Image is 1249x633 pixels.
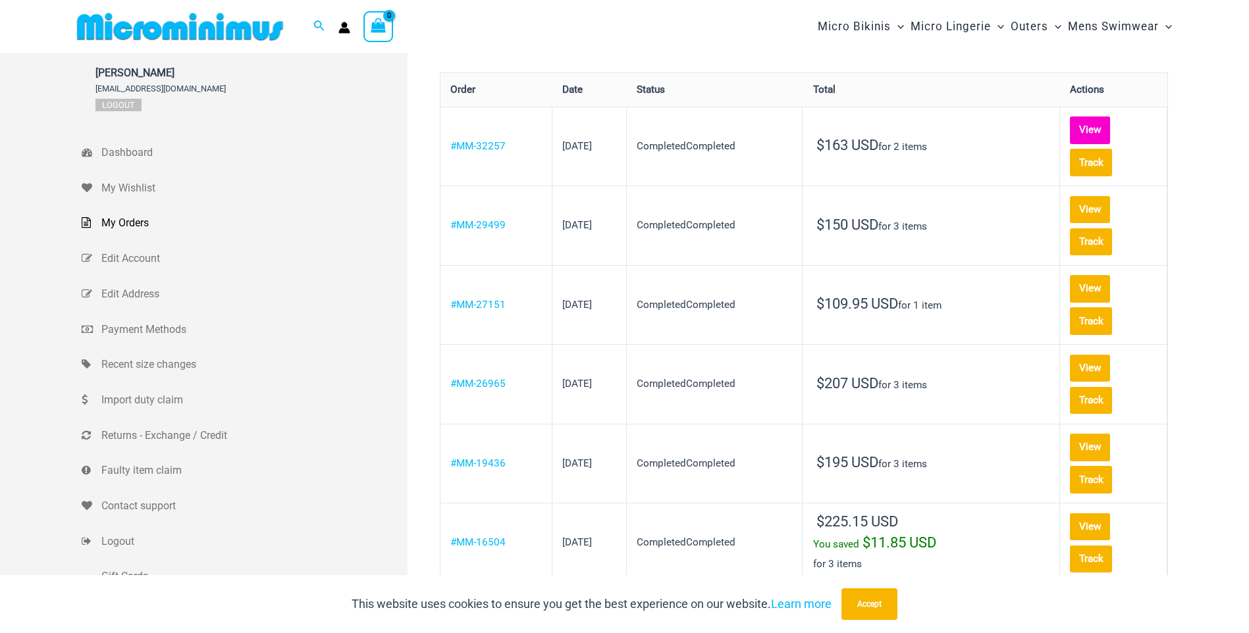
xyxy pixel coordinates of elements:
[450,457,506,469] a: View order number MM-19436
[991,10,1004,43] span: Menu Toggle
[450,536,506,548] a: View order number MM-16504
[562,536,592,548] time: [DATE]
[814,7,907,47] a: Micro BikinisMenu ToggleMenu Toggle
[1070,196,1109,223] a: View order MM-29499
[450,219,506,231] a: View order number MM-29499
[812,5,1178,49] nav: Site Navigation
[82,347,408,382] a: Recent size changes
[627,107,803,186] td: CompletedCompleted
[803,503,1060,582] td: for 3 items
[1011,10,1048,43] span: Outers
[101,249,404,268] span: Edit Account
[82,312,408,347] a: Payment Methods
[627,265,803,345] td: CompletedCompleted
[82,453,408,488] a: Faulty item claim
[82,559,408,594] a: Gift Cards
[562,84,583,95] span: Date
[841,588,897,620] button: Accept
[101,213,404,233] span: My Orders
[816,454,878,470] span: 195 USD
[82,524,408,559] a: Logout
[450,140,506,152] a: View order number MM-32257
[82,170,408,206] a: My Wishlist
[907,7,1007,47] a: Micro LingerieMenu ToggleMenu Toggle
[95,66,226,79] span: [PERSON_NAME]
[627,344,803,424] td: CompletedCompleted
[82,135,408,170] a: Dashboard
[101,355,404,374] span: Recent size changes
[816,375,824,392] span: $
[803,265,1060,345] td: for 1 item
[1070,434,1109,461] a: View order MM-19436
[1048,10,1061,43] span: Menu Toggle
[771,597,832,611] a: Learn more
[1159,10,1172,43] span: Menu Toggle
[562,378,592,390] time: [DATE]
[562,299,592,311] time: [DATE]
[816,513,824,530] span: $
[627,186,803,265] td: CompletedCompleted
[450,378,506,390] a: View order number MM-26965
[562,140,592,152] time: [DATE]
[816,137,878,153] span: 163 USD
[1070,355,1109,382] a: View order MM-26965
[1070,513,1109,540] a: View order MM-16504
[101,567,404,586] span: Gift Cards
[82,205,408,241] a: My Orders
[818,10,891,43] span: Micro Bikinis
[352,594,832,614] p: This website uses cookies to ensure you get the best experience on our website.
[562,219,592,231] time: [DATE]
[450,299,506,311] a: View order number MM-27151
[803,186,1060,265] td: for 3 items
[101,284,404,304] span: Edit Address
[1070,545,1111,572] a: Track order number MM-16504
[816,375,878,392] span: 207 USD
[816,137,824,153] span: $
[1065,7,1175,47] a: Mens SwimwearMenu ToggleMenu Toggle
[95,99,142,111] a: Logout
[101,496,404,516] span: Contact support
[313,18,325,35] a: Search icon link
[863,534,936,551] span: 11.85 USD
[101,143,404,163] span: Dashboard
[891,10,904,43] span: Menu Toggle
[562,457,592,469] time: [DATE]
[1070,387,1111,414] a: Track order number MM-26965
[72,12,288,41] img: MM SHOP LOGO FLAT
[363,11,394,41] a: View Shopping Cart, empty
[1070,116,1109,143] a: View order MM-32257
[101,320,404,340] span: Payment Methods
[803,424,1060,503] td: for 3 items
[816,295,898,312] span: 109.95 USD
[813,533,1050,555] div: You saved
[338,22,350,34] a: Account icon link
[101,178,404,198] span: My Wishlist
[816,454,824,470] span: $
[82,382,408,418] a: Import duty claim
[816,216,824,233] span: $
[637,84,665,95] span: Status
[863,534,870,551] span: $
[816,216,878,233] span: 150 USD
[1070,149,1111,176] a: Track order number MM-32257
[1070,466,1111,493] a: Track order number MM-19436
[1068,10,1159,43] span: Mens Swimwear
[816,295,824,312] span: $
[101,532,404,551] span: Logout
[813,84,836,95] span: Total
[82,276,408,312] a: Edit Address
[803,107,1060,186] td: for 2 items
[450,84,475,95] span: Order
[1070,275,1109,302] a: View order MM-27151
[803,344,1060,424] td: for 3 items
[95,84,226,93] span: [EMAIL_ADDRESS][DOMAIN_NAME]
[816,513,898,530] span: 225.15 USD
[627,424,803,503] td: CompletedCompleted
[1070,228,1111,255] a: Track order number MM-29499
[1070,84,1104,95] span: Actions
[101,390,404,410] span: Import duty claim
[82,418,408,453] a: Returns - Exchange / Credit
[627,503,803,582] td: CompletedCompleted
[911,10,991,43] span: Micro Lingerie
[101,461,404,480] span: Faulty item claim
